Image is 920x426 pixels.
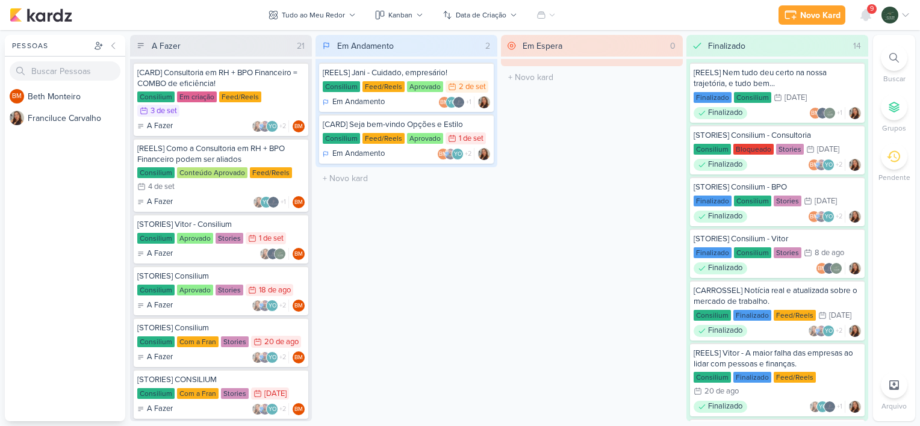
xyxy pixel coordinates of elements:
[822,325,835,337] div: Yasmin Oliveira
[294,200,303,206] p: BM
[216,285,243,295] div: Stories
[849,325,861,337] div: Responsável: Franciluce Carvalho
[137,143,305,165] div: [REELS] Como a Consultoria em RH + BPO Financeiro podem ser aliados
[694,92,732,103] div: Finalizado
[849,401,861,413] div: Responsável: Franciluce Carvalho
[694,144,731,155] div: Consilium
[444,148,456,160] img: Guilherme Savio
[253,196,289,208] div: Colaboradores: Franciluce Carvalho, Yasmin Oliveira, Jani Policarpo, DP & RH Análise Consultiva
[708,107,742,119] p: Finalizado
[278,301,286,310] span: +2
[849,159,861,171] img: Franciluce Carvalho
[294,124,303,130] p: BM
[459,83,486,91] div: 2 de set
[446,96,458,108] div: Yasmin Oliveira
[835,160,842,170] span: +2
[259,351,271,363] img: Guilherme Savio
[269,303,276,309] p: YO
[694,401,747,413] div: Finalizado
[278,122,286,131] span: +2
[694,372,731,383] div: Consilium
[694,348,861,369] div: [REELS] Vitor - A maior falha das empresas ao lidar com pessoas e finanças.
[817,146,839,153] div: [DATE]
[816,262,845,274] div: Colaboradores: Beth Monteiro, Jani Policarpo, DP & RH Análise Consultiva
[137,271,305,282] div: [STORIES] Consilium
[694,159,747,171] div: Finalizado
[835,212,842,221] span: +2
[407,81,443,92] div: Aprovado
[362,81,405,92] div: Feed/Reels
[810,162,818,168] p: BM
[147,248,173,260] p: A Fazer
[824,401,836,413] img: Jani Policarpo
[694,233,861,244] div: [STORIES] Consilium - Vitor
[452,148,464,160] div: Yasmin Oliveira
[269,407,276,413] p: YO
[734,247,771,258] div: Consilium
[694,262,747,274] div: Finalizado
[10,111,24,125] img: Franciluce Carvalho
[849,211,861,223] div: Responsável: Franciluce Carvalho
[464,149,471,159] span: +2
[147,120,173,132] p: A Fazer
[259,120,271,132] img: Guilherme Savio
[293,248,305,260] div: Responsável: Beth Monteiro
[849,107,861,119] img: Franciluce Carvalho
[808,325,820,337] img: Franciluce Carvalho
[478,96,490,108] img: Franciluce Carvalho
[438,96,450,108] div: Beth Monteiro
[12,93,22,100] p: BM
[849,401,861,413] img: Franciluce Carvalho
[252,351,264,363] img: Franciluce Carvalho
[148,183,175,191] div: 4 de set
[836,108,842,118] span: +1
[835,326,842,336] span: +2
[264,338,299,346] div: 20 de ago
[10,61,120,81] input: Buscar Pessoas
[137,300,173,312] div: A Fazer
[267,196,279,208] img: Jani Policarpo
[293,300,305,312] div: Responsável: Beth Monteiro
[294,252,303,258] p: BM
[849,262,861,274] img: Franciluce Carvalho
[151,107,177,115] div: 3 de set
[177,336,219,347] div: Com a Fran
[137,374,305,385] div: [STORIES] CONSILIUM
[708,211,742,223] p: Finalizado
[293,403,305,415] div: Responsável: Beth Monteiro
[260,248,272,260] img: Franciluce Carvalho
[221,388,249,399] div: Stories
[137,323,305,333] div: [STORIES] Consilium
[776,144,804,155] div: Stories
[825,329,833,335] p: YO
[137,91,175,102] div: Consilium
[252,300,289,312] div: Colaboradores: Franciluce Carvalho, Guilherme Savio, Yasmin Oliveira, Jani Policarpo, DP & RH Aná...
[252,120,289,132] div: Colaboradores: Franciluce Carvalho, Guilherme Savio, Yasmin Oliveira, Jani Policarpo, DP & RH Aná...
[137,248,173,260] div: A Fazer
[809,401,845,413] div: Colaboradores: Franciluce Carvalho, Yasmin Oliveira, Jani Policarpo, DP & RH Análise Consultiva
[332,96,385,108] p: Em Andamento
[733,372,771,383] div: Finalizado
[849,262,861,274] div: Responsável: Franciluce Carvalho
[882,123,906,134] p: Grupos
[694,310,731,321] div: Consilium
[810,214,818,220] p: BM
[825,214,833,220] p: YO
[250,167,292,178] div: Feed/Reels
[260,196,272,208] div: Yasmin Oliveira
[259,300,271,312] img: Guilherme Savio
[849,159,861,171] div: Responsável: Franciluce Carvalho
[849,325,861,337] img: Franciluce Carvalho
[694,182,861,193] div: [STORIES] Consilium - BPO
[266,300,278,312] div: Yasmin Oliveira
[437,148,449,160] div: Beth Monteiro
[177,91,217,102] div: Em criação
[323,81,360,92] div: Consilium
[811,111,819,117] p: BM
[439,152,447,158] p: BM
[478,148,490,160] div: Responsável: Franciluce Carvalho
[800,9,841,22] div: Novo Kard
[263,200,270,206] p: YO
[848,40,866,52] div: 14
[774,247,801,258] div: Stories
